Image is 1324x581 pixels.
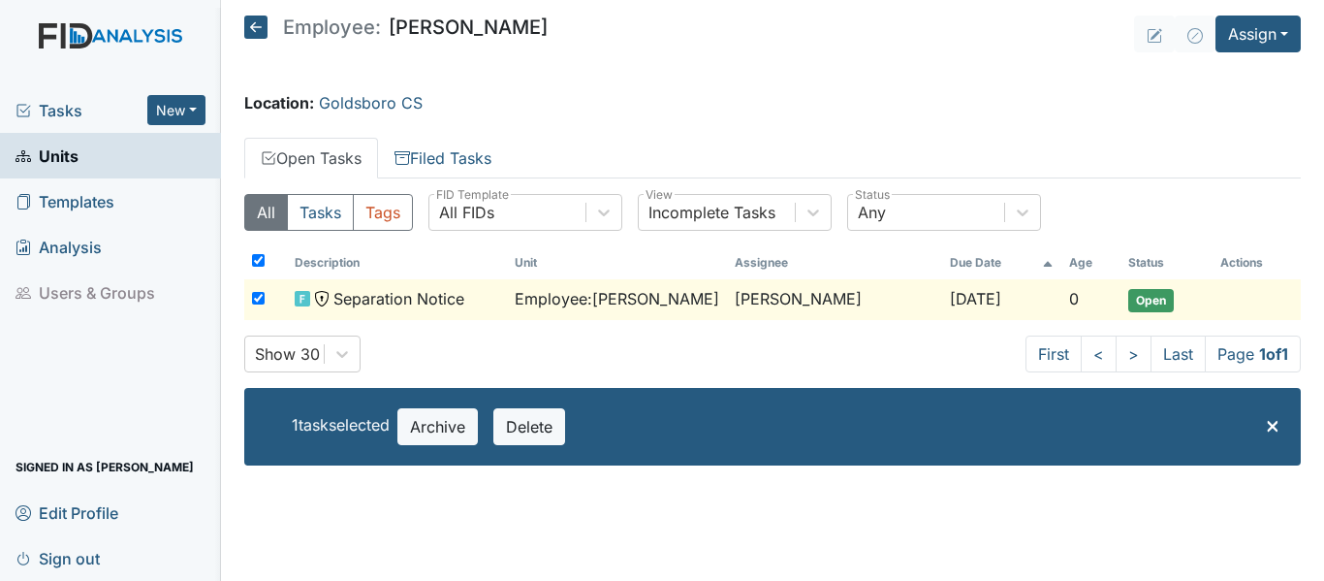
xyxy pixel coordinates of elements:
nav: task-pagination [1025,336,1301,372]
span: Open [1128,289,1174,312]
a: Goldsboro CS [319,93,423,113]
div: Type filter [244,194,413,231]
th: Toggle SortBy [287,246,507,279]
th: Toggle SortBy [1120,246,1213,279]
strong: Location: [244,93,314,113]
th: Toggle SortBy [1061,246,1120,279]
button: Assign [1215,16,1301,52]
button: Delete [493,408,565,445]
button: Archive [397,408,478,445]
button: All [244,194,288,231]
a: First [1025,336,1082,372]
td: [PERSON_NAME] [727,279,943,320]
th: Assignee [727,246,943,279]
span: Templates [16,186,114,216]
span: [DATE] [950,289,1001,308]
a: Filed Tasks [378,138,508,178]
span: Separation Notice [333,287,464,310]
button: Tags [353,194,413,231]
span: × [1265,410,1280,438]
div: Open Tasks [244,194,1301,466]
div: All FIDs [439,201,494,224]
div: Any [858,201,886,224]
div: Incomplete Tasks [648,201,775,224]
span: Employee : [PERSON_NAME] [515,287,719,310]
a: Tasks [16,99,147,122]
span: Sign out [16,543,100,573]
span: 0 [1069,289,1079,308]
span: 1 task selected [292,415,390,435]
strong: 1 of 1 [1259,344,1288,364]
th: Toggle SortBy [942,246,1061,279]
button: Tasks [287,194,354,231]
input: Toggle All Rows Selected [252,254,265,267]
span: Analysis [16,232,102,262]
a: Open Tasks [244,138,378,178]
a: < [1081,336,1117,372]
th: Toggle SortBy [507,246,727,279]
th: Actions [1213,246,1301,279]
span: Employee: [283,17,381,37]
h5: [PERSON_NAME] [244,16,548,39]
a: Last [1151,336,1206,372]
span: Edit Profile [16,498,118,528]
div: Show 30 [255,342,320,366]
button: New [147,95,205,125]
span: Units [16,141,79,171]
span: Page [1205,336,1301,372]
span: Signed in as [PERSON_NAME] [16,452,194,482]
a: > [1116,336,1151,372]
